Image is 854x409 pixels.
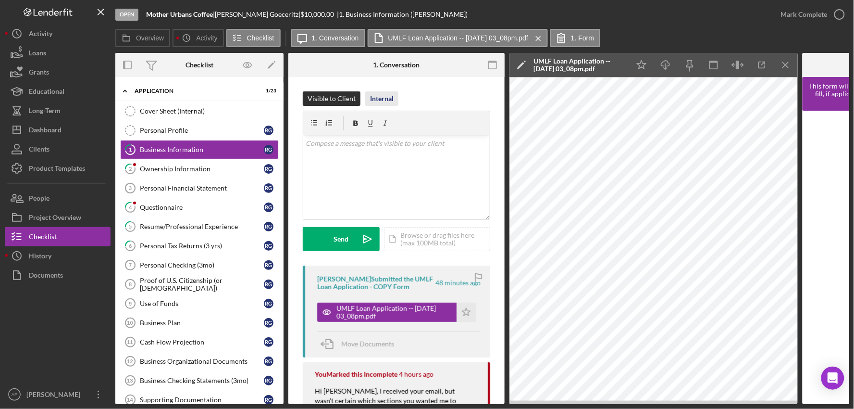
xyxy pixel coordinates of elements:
[308,91,356,106] div: Visible to Client
[336,305,452,320] div: UMLF Loan Application -- [DATE] 03_08pm.pdf
[29,120,62,142] div: Dashboard
[435,279,481,287] time: 2025-08-14 19:08
[140,338,264,346] div: Cash Flow Projection
[5,43,111,63] a: Loans
[264,145,273,154] div: R G
[196,34,217,42] label: Activity
[120,198,279,217] a: 4QuestionnaireRG
[29,208,81,230] div: Project Overview
[29,189,50,210] div: People
[5,266,111,285] button: Documents
[140,127,264,134] div: Personal Profile
[129,281,132,287] tspan: 8
[127,378,133,383] tspan: 13
[146,11,215,18] div: |
[129,185,132,191] tspan: 3
[173,29,223,47] button: Activity
[146,10,213,18] b: Mother Urbans Coffee
[129,301,132,307] tspan: 9
[771,5,849,24] button: Mark Complete
[129,166,132,172] tspan: 2
[140,223,264,230] div: Resume/Professional Experience
[5,208,111,227] button: Project Overview
[140,242,264,250] div: Personal Tax Returns (3 yrs)
[264,357,273,366] div: R G
[140,377,264,384] div: Business Checking Statements (3mo)
[129,204,132,210] tspan: 4
[5,246,111,266] button: History
[5,159,111,178] button: Product Templates
[120,159,279,179] a: 2Ownership InformationRG
[399,371,433,378] time: 2025-08-14 16:26
[5,227,111,246] a: Checklist
[215,11,300,18] div: [PERSON_NAME] Goeceritz |
[821,367,844,390] div: Open Intercom Messenger
[5,120,111,140] button: Dashboard
[120,275,279,294] a: 8Proof of U.S. Citizenship (or [DEMOGRAPHIC_DATA])RG
[140,358,264,365] div: Business Organizational Documents
[264,260,273,270] div: R G
[373,61,420,69] div: 1. Conversation
[337,11,468,18] div: | 1. Business Information ([PERSON_NAME])
[781,5,828,24] div: Mark Complete
[120,256,279,275] a: 7Personal Checking (3mo)RG
[120,332,279,352] a: 11Cash Flow ProjectionRG
[120,179,279,198] a: 3Personal Financial StatementRG
[136,34,164,42] label: Overview
[5,140,111,159] button: Clients
[29,227,57,249] div: Checklist
[317,332,404,356] button: Move Documents
[140,300,264,307] div: Use of Funds
[264,222,273,231] div: R G
[312,34,359,42] label: 1. Conversation
[29,266,63,287] div: Documents
[186,61,213,69] div: Checklist
[264,126,273,135] div: R G
[365,91,398,106] button: Internal
[140,107,278,115] div: Cover Sheet (Internal)
[264,318,273,328] div: R G
[226,29,281,47] button: Checklist
[127,320,133,326] tspan: 10
[264,183,273,193] div: R G
[120,140,279,159] a: 1Business InformationRG
[315,371,397,378] div: You Marked this Incomplete
[5,24,111,43] a: Activity
[29,140,50,161] div: Clients
[29,24,52,46] div: Activity
[300,11,337,18] div: $10,000.00
[127,358,133,364] tspan: 12
[127,339,133,345] tspan: 11
[368,29,548,47] button: UMLF Loan Application -- [DATE] 03_08pm.pdf
[5,82,111,101] button: Educational
[120,352,279,371] a: 12Business Organizational DocumentsRG
[29,63,49,84] div: Grants
[571,34,594,42] label: 1. Form
[129,243,132,249] tspan: 6
[264,241,273,251] div: R G
[259,88,276,94] div: 1 / 23
[135,88,252,94] div: Application
[115,29,170,47] button: Overview
[120,371,279,390] a: 13Business Checking Statements (3mo)RG
[5,189,111,208] button: People
[29,246,51,268] div: History
[140,396,264,404] div: Supporting Documentation
[29,159,85,180] div: Product Templates
[5,101,111,120] button: Long-Term
[264,164,273,174] div: R G
[140,146,264,153] div: Business Information
[120,236,279,256] a: 6Personal Tax Returns (3 yrs)RG
[303,91,360,106] button: Visible to Client
[264,280,273,289] div: R G
[5,63,111,82] a: Grants
[317,303,476,322] button: UMLF Loan Application -- [DATE] 03_08pm.pdf
[317,275,434,291] div: [PERSON_NAME] Submitted the UMLF Loan Application - COPY Form
[29,101,61,123] div: Long-Term
[247,34,274,42] label: Checklist
[129,223,132,230] tspan: 5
